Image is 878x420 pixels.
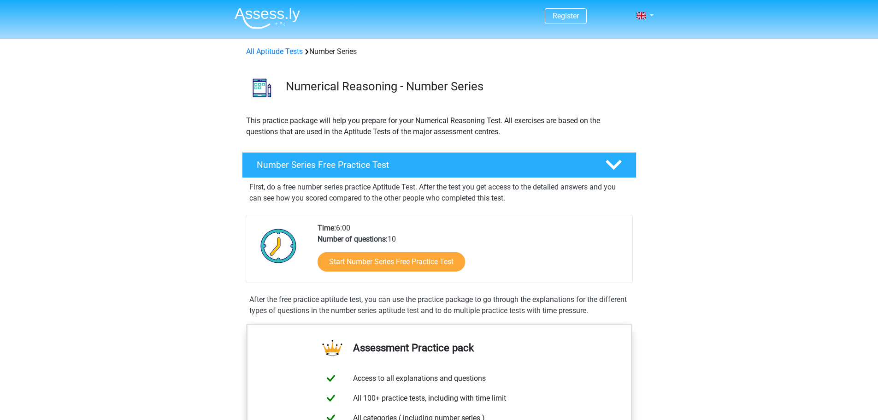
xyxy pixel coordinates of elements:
img: number series [242,68,282,107]
p: This practice package will help you prepare for your Numerical Reasoning Test. All exercises are ... [246,115,632,137]
p: First, do a free number series practice Aptitude Test. After the test you get access to the detai... [249,182,629,204]
div: Number Series [242,46,636,57]
div: After the free practice aptitude test, you can use the practice package to go through the explana... [246,294,633,316]
img: Clock [255,223,302,269]
b: Number of questions: [318,235,388,243]
a: All Aptitude Tests [246,47,303,56]
a: Number Series Free Practice Test [238,152,640,178]
h4: Number Series Free Practice Test [257,160,590,170]
a: Register [553,12,579,20]
a: Start Number Series Free Practice Test [318,252,465,272]
img: Assessly [235,7,300,29]
div: 6:00 10 [311,223,632,283]
h3: Numerical Reasoning - Number Series [286,79,629,94]
b: Time: [318,224,336,232]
